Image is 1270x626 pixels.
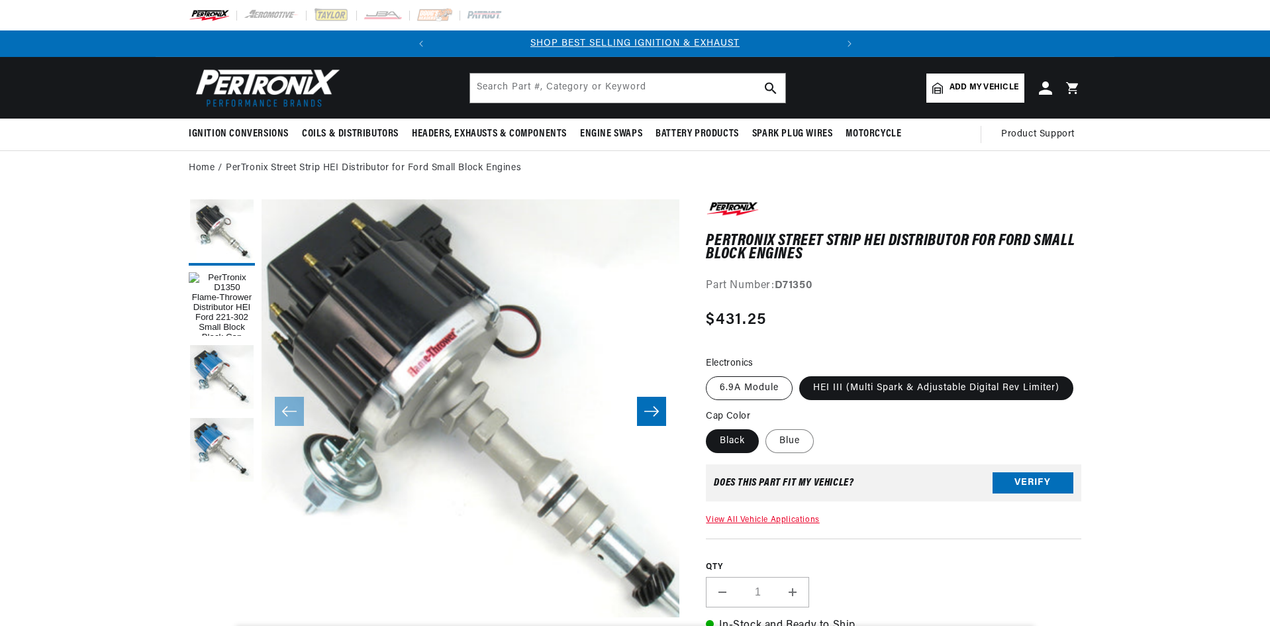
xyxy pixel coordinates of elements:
[706,308,766,332] span: $431.25
[434,36,836,51] div: Announcement
[706,562,1081,573] label: QTY
[530,38,740,48] a: SHOP BEST SELLING IGNITION & EXHAUST
[799,376,1073,400] label: HEI III (Multi Spark & Adjustable Digital Rev Limiter)
[752,127,833,141] span: Spark Plug Wires
[649,119,746,150] summary: Battery Products
[756,74,785,103] button: search button
[189,65,341,111] img: Pertronix
[746,119,840,150] summary: Spark Plug Wires
[765,429,814,453] label: Blue
[706,278,1081,295] div: Part Number:
[580,127,642,141] span: Engine Swaps
[706,516,819,524] a: View All Vehicle Applications
[846,127,901,141] span: Motorcycle
[714,478,854,488] div: Does This part fit My vehicle?
[706,429,759,453] label: Black
[189,161,215,176] a: Home
[156,30,1114,57] slideshow-component: Translation missing: en.sections.announcements.announcement_bar
[470,74,785,103] input: Search Part #, Category or Keyword
[637,397,666,426] button: Slide right
[950,81,1018,94] span: Add my vehicle
[993,472,1073,494] button: Verify
[295,119,405,150] summary: Coils & Distributors
[189,272,255,339] button: Load image 1 in gallery view
[412,127,567,141] span: Headers, Exhausts & Components
[775,280,812,291] strong: D71350
[302,127,399,141] span: Coils & Distributors
[706,356,754,370] legend: Electronics
[573,119,649,150] summary: Engine Swaps
[226,161,521,176] a: PerTronix Street Strip HEI Distributor for Ford Small Block Engines
[656,127,739,141] span: Battery Products
[926,74,1024,103] a: Add my vehicle
[434,36,836,51] div: 1 of 2
[405,119,573,150] summary: Headers, Exhausts & Components
[706,409,752,423] legend: Cap Color
[189,418,255,484] button: Load image 4 in gallery view
[189,119,295,150] summary: Ignition Conversions
[275,397,304,426] button: Slide left
[408,30,434,57] button: Translation missing: en.sections.announcements.previous_announcement
[706,235,1081,262] h1: PerTronix Street Strip HEI Distributor for Ford Small Block Engines
[189,199,679,624] media-gallery: Gallery Viewer
[189,127,289,141] span: Ignition Conversions
[706,376,793,400] label: 6.9A Module
[189,161,1081,176] nav: breadcrumbs
[836,30,863,57] button: Translation missing: en.sections.announcements.next_announcement
[1001,119,1081,150] summary: Product Support
[189,199,255,266] button: Load image 3 in gallery view
[1001,127,1075,142] span: Product Support
[839,119,908,150] summary: Motorcycle
[189,345,255,411] button: Load image 2 in gallery view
